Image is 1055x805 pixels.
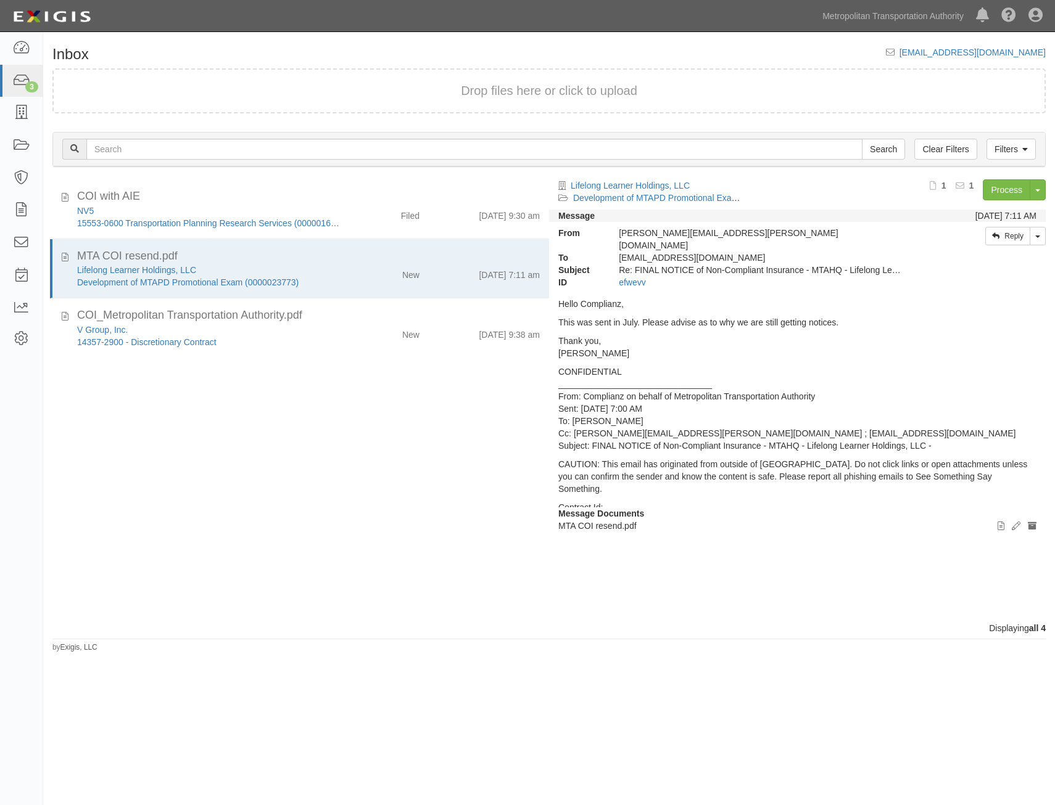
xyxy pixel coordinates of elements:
p: MTA COI resend.pdf [558,520,1036,532]
div: [PERSON_NAME][EMAIL_ADDRESS][PERSON_NAME][DOMAIN_NAME] [610,227,912,251]
div: Lifelong Learner Holdings, LLC [77,264,339,276]
b: all 4 [1029,623,1046,633]
div: MTA COI resend.pdf [77,248,540,264]
img: Logo [9,6,94,28]
a: [EMAIL_ADDRESS][DOMAIN_NAME] [900,47,1046,57]
b: 1 [941,181,946,190]
div: [DATE] 9:30 am [479,205,540,222]
input: Search [86,139,863,160]
div: Filed [401,205,420,222]
i: Help Center - Complianz [1001,9,1016,23]
a: Lifelong Learner Holdings, LLC [77,265,196,275]
div: Re: FINAL NOTICE of Non-Compliant Insurance - MTAHQ - Lifelong Learner Holdings, LLC - [610,264,912,276]
div: agreement-kh33wt@mtahq.complianz.com [610,251,912,264]
div: 15553-0600 Transportation Planning Research Services (0000016525) [77,217,339,229]
i: Edit document [1012,522,1020,531]
a: Process [983,179,1030,200]
span: Drop files here or click to upload [461,84,637,97]
a: V Group, Inc. [77,325,128,335]
div: NV5 [77,205,339,217]
div: Displaying [43,622,1055,634]
a: Metropolitan Transportation Authority [816,4,970,28]
a: Exigis, LLC [60,643,97,652]
strong: From [549,227,610,239]
div: 14357-2900 - Discretionary Contract [77,336,339,348]
strong: ID [549,276,610,288]
strong: Subject [549,264,610,276]
a: NV5 [77,206,94,216]
p: This was sent in July. Please advise as to why we are still getting notices. [558,316,1036,329]
div: 3 [25,81,38,92]
i: View [998,522,1004,531]
small: by [52,642,97,653]
a: efwevv [619,277,646,287]
div: New [402,324,420,341]
div: [DATE] 7:11 am [479,264,540,281]
p: CAUTION: This email has originated from outside of [GEOGRAPHIC_DATA]. Do not click links or open ... [558,458,1036,495]
div: COI with AIE [77,189,540,205]
a: Development of MTAPD Promotional Exam (0000023773) [573,193,795,203]
a: 15553-0600 Transportation Planning Research Services (0000016525) [77,218,348,228]
strong: Message [558,211,595,221]
a: Reply [985,227,1030,245]
p: CONFIDENTIAL ________________________________ From: Complianz on behalf of Metropolitan Transport... [558,366,1036,452]
p: Thank you, [PERSON_NAME] [558,335,1036,359]
div: V Group, Inc. [77,324,339,336]
div: New [402,264,420,281]
a: Filters [987,139,1036,160]
div: [DATE] 7:11 AM [975,210,1036,222]
p: Contract Id: Agreement Number: 0000023773 Agreement Name: Development of MTAPD Promotional Exam [558,501,1036,538]
a: Clear Filters [914,139,977,160]
p: Hello Complianz, [558,298,1036,310]
a: Lifelong Learner Holdings, LLC [571,181,690,190]
input: Search [862,139,905,160]
a: Development of MTAPD Promotional Exam (0000023773) [77,277,299,287]
b: 1 [969,181,974,190]
div: COI_Metropolitan Transportation Authority.pdf [77,308,540,324]
a: 14357-2900 - Discretionary Contract [77,337,217,347]
strong: Message Documents [558,509,644,518]
div: [DATE] 9:38 am [479,324,540,341]
div: Development of MTAPD Promotional Exam (0000023773) [77,276,339,288]
strong: To [549,251,610,264]
h1: Inbox [52,46,89,62]
i: Archive document [1028,522,1036,531]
